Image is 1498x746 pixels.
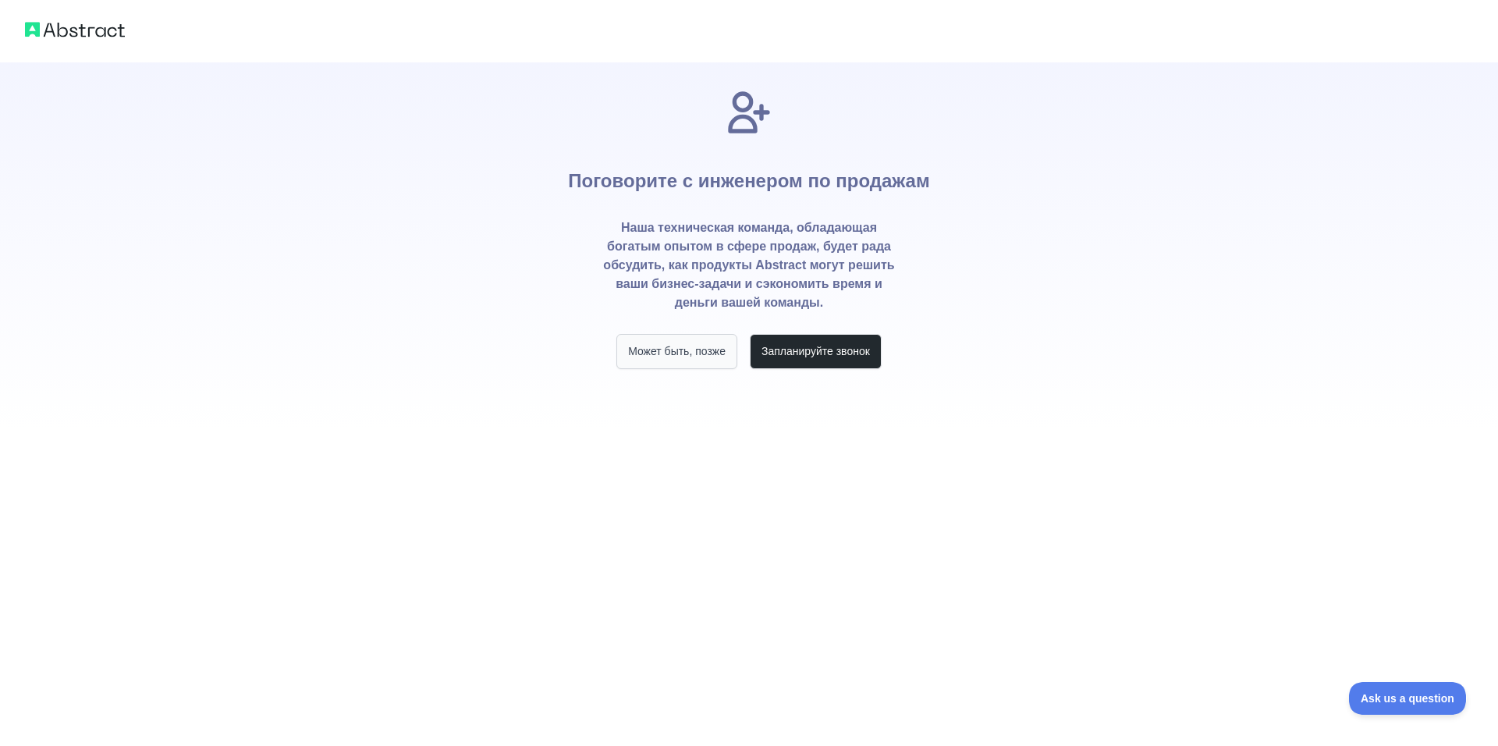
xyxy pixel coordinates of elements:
ya-tr-span: Поговорите с инженером по продажам [568,170,929,191]
button: Может быть, позже [616,334,737,369]
iframe: Переключить Службу Поддержки Клиентов [1349,682,1467,715]
ya-tr-span: Может быть, позже [628,343,726,359]
ya-tr-span: Наша техническая команда, обладающая богатым опытом в сфере продаж, будет рада обсудить, как прод... [599,218,899,312]
img: Абстрактный логотип [25,19,125,41]
ya-tr-span: Запланируйте звонок [761,343,870,359]
button: Запланируйте звонок [750,334,882,369]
